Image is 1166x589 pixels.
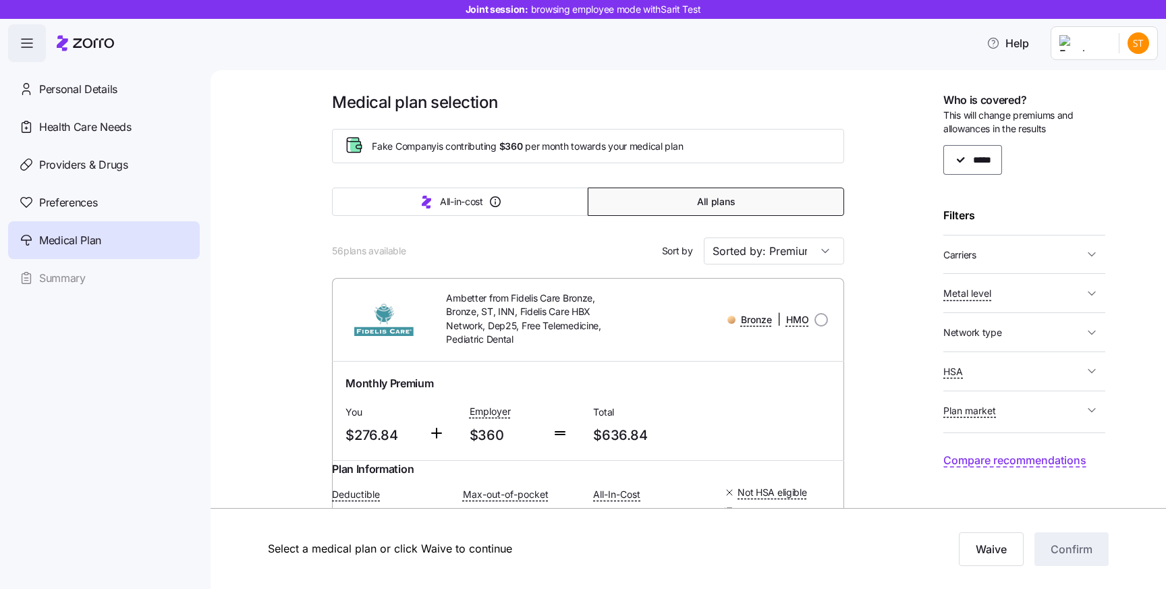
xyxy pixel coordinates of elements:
a: Providers & Drugs [8,146,200,184]
a: Summary [8,259,200,297]
span: Ambetter from Fidelis Care Bronze, Bronze, ST, INN, Fidelis Care HBX Network, Dep25, Free Telemed... [446,291,623,346]
button: Compare recommendations [943,452,1086,469]
button: Carriers [943,241,1105,269]
span: $360 [499,140,523,153]
button: HSA [943,358,1105,385]
div: | [727,311,809,328]
img: 4087bb70eea1b8a921356f7725c84d44 [1128,32,1149,54]
span: Bronze [741,313,772,327]
button: Help [976,30,1040,57]
span: $360 [470,424,541,447]
a: Health Care Needs [8,108,200,146]
button: Waive [959,532,1024,566]
span: Plan market [943,404,996,418]
span: All-in-cost [440,195,483,208]
span: Total [593,405,706,419]
span: Referral-free [738,505,791,519]
span: browsing employee mode with Sarit Test [531,3,701,16]
span: $636.84 [593,424,706,447]
span: Providers & Drugs [39,157,128,173]
span: Confirm [1051,541,1092,557]
span: Employer [470,405,511,418]
span: Network type [943,326,1002,339]
button: Confirm [1034,532,1109,566]
span: Not HSA eligible [738,486,807,499]
img: Employer logo [1059,35,1108,51]
div: Filters [943,207,1105,224]
span: Medical Plan [39,232,101,249]
span: $276.84 [345,424,417,447]
span: This will change premiums and allowances in the results [943,109,1105,136]
a: Personal Details [8,70,200,108]
span: You [345,405,417,419]
span: Carriers [943,248,976,262]
span: Personal Details [39,81,117,98]
h1: Medical plan selection [332,92,843,113]
button: Network type [943,318,1105,346]
a: Medical Plan [8,221,200,259]
span: Plan Information [332,461,414,478]
button: Plan market [943,397,1105,424]
img: Fidelis Care [343,304,424,336]
span: Deductible [332,488,380,501]
span: Metal level [943,287,991,300]
span: Who is covered? [943,92,1026,109]
button: Metal level [943,279,1105,307]
span: All plans [697,195,735,208]
span: Sort by [662,244,693,258]
span: Health Care Needs [39,119,132,136]
div: Select a medical plan or click Waive to continue [268,540,825,557]
span: HMO [786,313,809,327]
a: Preferences [8,184,200,221]
span: All-In-Cost [593,488,640,501]
span: HSA [943,365,963,378]
span: Max-out-of-pocket [463,488,549,501]
span: Fake Company is contributing per month towards your medical plan [372,140,683,153]
span: Help [987,35,1029,51]
span: 56 plans available [332,244,406,258]
span: Joint session: [466,3,701,16]
input: Order by dropdown [704,237,844,264]
span: Preferences [39,194,97,211]
span: Monthly Premium [345,375,433,392]
span: Waive [976,541,1007,557]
